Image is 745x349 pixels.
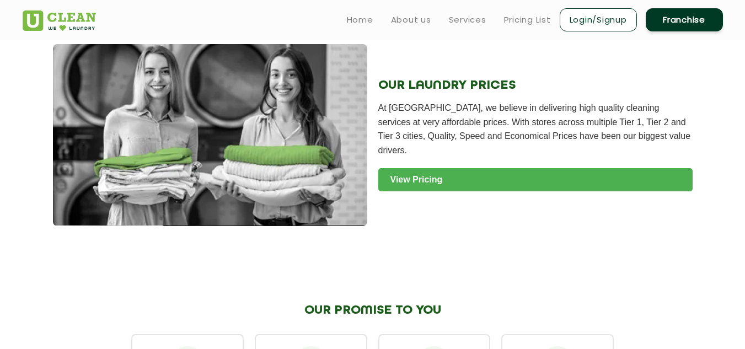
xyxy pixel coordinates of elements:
[347,13,373,26] a: Home
[504,13,551,26] a: Pricing List
[560,8,637,31] a: Login/Signup
[378,78,693,93] h2: OUR LAUNDRY PRICES
[53,44,367,226] img: Laundry Service
[449,13,486,26] a: Services
[131,303,614,318] h2: OUR PROMISE TO YOU
[378,168,693,191] a: View Pricing
[391,13,431,26] a: About us
[23,10,96,31] img: UClean Laundry and Dry Cleaning
[646,8,723,31] a: Franchise
[378,101,693,157] p: At [GEOGRAPHIC_DATA], we believe in delivering high quality cleaning services at very affordable ...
